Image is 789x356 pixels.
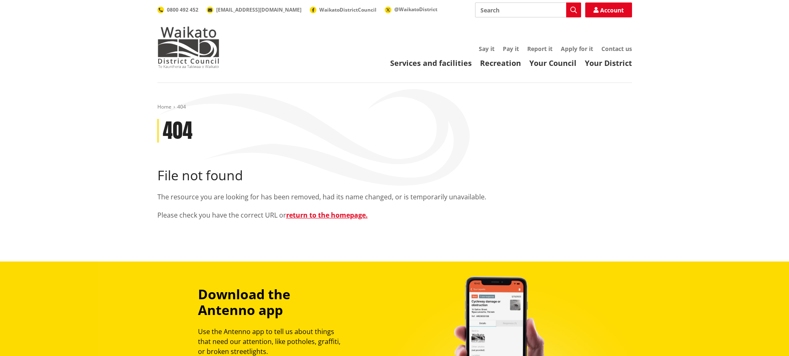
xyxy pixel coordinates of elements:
a: Contact us [601,45,632,53]
a: return to the homepage. [286,211,368,220]
a: Apply for it [561,45,593,53]
h1: 404 [163,119,193,143]
p: Please check you have the correct URL or [157,210,632,220]
a: Account [585,2,632,17]
span: [EMAIL_ADDRESS][DOMAIN_NAME] [216,6,302,13]
a: WaikatoDistrictCouncil [310,6,376,13]
a: 0800 492 452 [157,6,198,13]
input: Search input [475,2,581,17]
a: Report it [527,45,553,53]
a: Your Council [529,58,577,68]
a: Your District [585,58,632,68]
a: Pay it [503,45,519,53]
a: Home [157,103,171,110]
span: WaikatoDistrictCouncil [319,6,376,13]
span: @WaikatoDistrict [394,6,437,13]
h2: File not found [157,167,632,183]
a: Recreation [480,58,521,68]
span: 0800 492 452 [167,6,198,13]
span: 404 [177,103,186,110]
a: Services and facilities [390,58,472,68]
a: @WaikatoDistrict [385,6,437,13]
p: The resource you are looking for has been removed, had its name changed, or is temporarily unavai... [157,192,632,202]
img: Waikato District Council - Te Kaunihera aa Takiwaa o Waikato [157,27,220,68]
h3: Download the Antenno app [198,286,348,318]
nav: breadcrumb [157,104,632,111]
a: Say it [479,45,495,53]
a: [EMAIL_ADDRESS][DOMAIN_NAME] [207,6,302,13]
